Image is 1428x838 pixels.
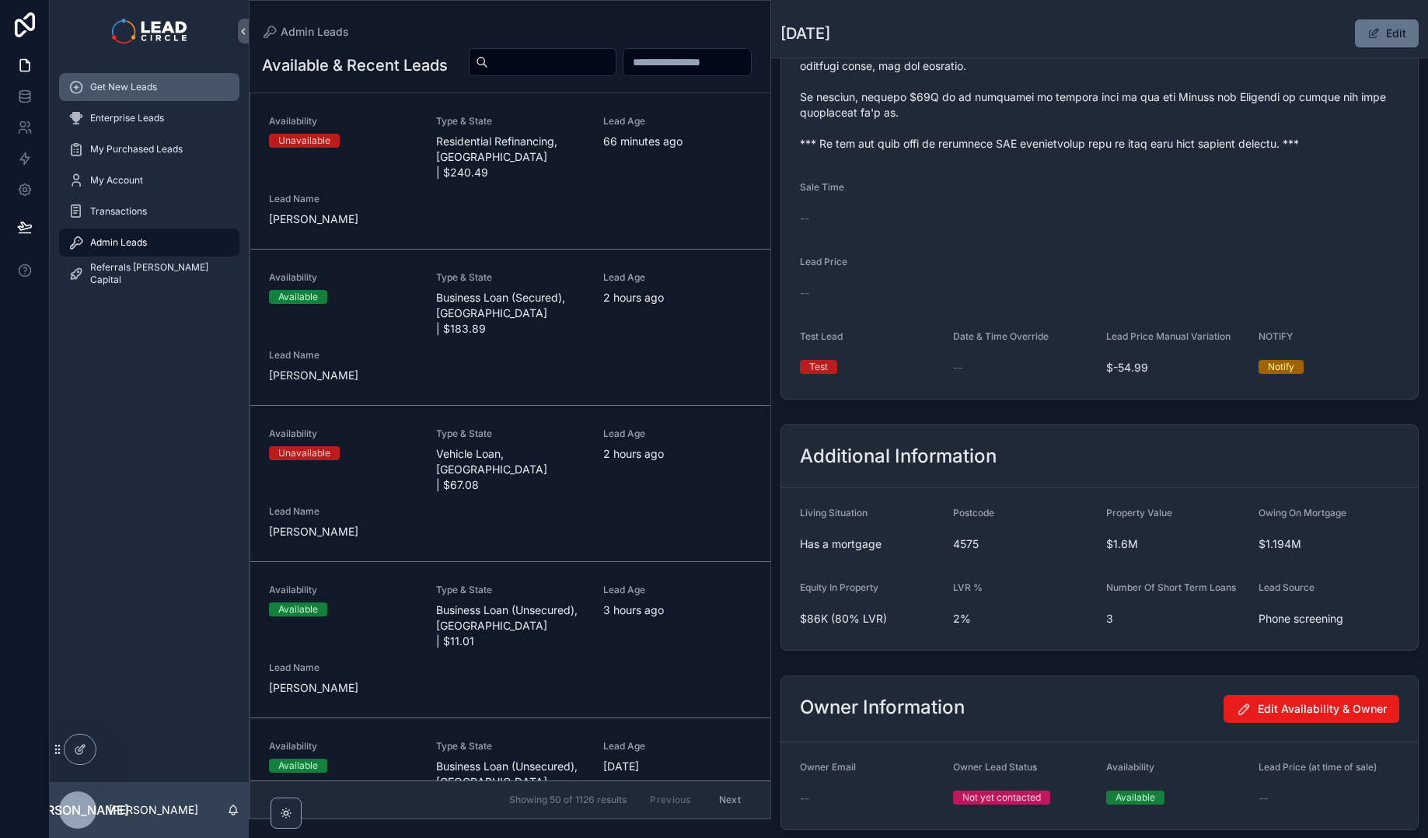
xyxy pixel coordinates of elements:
[269,115,417,127] span: Availability
[250,93,770,249] a: AvailabilityUnavailableType & StateResidential Refinancing, [GEOGRAPHIC_DATA] | $240.49Lead Age66...
[269,193,417,205] span: Lead Name
[90,236,147,249] span: Admin Leads
[436,446,585,493] span: Vehicle Loan, [GEOGRAPHIC_DATA] | $67.08
[603,115,752,127] span: Lead Age
[90,205,147,218] span: Transactions
[1268,360,1294,374] div: Notify
[603,271,752,284] span: Lead Age
[953,761,1037,773] span: Owner Lead Status
[90,112,164,124] span: Enterprise Leads
[250,249,770,405] a: AvailabilityAvailableType & StateBusiness Loan (Secured), [GEOGRAPHIC_DATA] | $183.89Lead Age2 ho...
[269,271,417,284] span: Availability
[1259,330,1293,342] span: NOTIFY
[59,260,239,288] a: Referrals [PERSON_NAME] Capital
[269,584,417,596] span: Availability
[59,73,239,101] a: Get New Leads
[90,261,224,286] span: Referrals [PERSON_NAME] Capital
[800,285,809,301] span: --
[1106,330,1231,342] span: Lead Price Manual Variation
[800,581,878,593] span: Equity In Property
[59,104,239,132] a: Enterprise Leads
[780,23,830,44] h1: [DATE]
[800,256,847,267] span: Lead Price
[109,802,198,818] p: [PERSON_NAME]
[1106,761,1154,773] span: Availability
[953,581,983,593] span: LVR %
[59,166,239,194] a: My Account
[603,740,752,752] span: Lead Age
[1259,611,1399,627] span: Phone screening
[1259,536,1399,552] span: $1.194M
[1258,701,1387,717] span: Edit Availability & Owner
[603,134,752,149] span: 66 minutes ago
[250,561,770,718] a: AvailabilityAvailableType & StateBusiness Loan (Unsecured), [GEOGRAPHIC_DATA] | $11.01Lead Age3 h...
[800,536,941,552] span: Has a mortgage
[1259,581,1315,593] span: Lead Source
[603,446,752,462] span: 2 hours ago
[603,290,752,306] span: 2 hours ago
[269,505,417,518] span: Lead Name
[59,229,239,257] a: Admin Leads
[269,524,417,539] span: [PERSON_NAME]
[436,115,585,127] span: Type & State
[1106,581,1236,593] span: Number Of Short Term Loans
[800,611,941,627] span: $86K (80% LVR)
[436,134,585,180] span: Residential Refinancing, [GEOGRAPHIC_DATA] | $240.49
[603,584,752,596] span: Lead Age
[809,360,828,374] div: Test
[436,584,585,596] span: Type & State
[1259,507,1346,519] span: Owing On Mortgage
[269,349,417,361] span: Lead Name
[262,54,448,76] h1: Available & Recent Leads
[436,740,585,752] span: Type & State
[1106,360,1247,375] span: $-54.99
[953,330,1049,342] span: Date & Time Override
[269,740,417,752] span: Availability
[1106,611,1247,627] span: 3
[1355,19,1419,47] button: Edit
[1116,791,1155,805] div: Available
[1106,507,1172,519] span: Property Value
[278,134,330,148] div: Unavailable
[269,680,417,696] span: [PERSON_NAME]
[278,446,330,460] div: Unavailable
[90,143,183,155] span: My Purchased Leads
[1259,791,1268,806] span: --
[112,19,186,44] img: App logo
[90,81,157,93] span: Get New Leads
[269,662,417,674] span: Lead Name
[800,791,809,806] span: --
[800,211,809,226] span: --
[26,801,129,819] span: [PERSON_NAME]
[603,759,752,774] span: [DATE]
[800,330,843,342] span: Test Lead
[953,507,994,519] span: Postcode
[800,695,965,720] h2: Owner Information
[50,62,249,308] div: scrollable content
[436,602,585,649] span: Business Loan (Unsecured), [GEOGRAPHIC_DATA] | $11.01
[278,759,318,773] div: Available
[509,794,627,806] span: Showing 50 of 1126 results
[953,611,1094,627] span: 2%
[962,791,1041,805] div: Not yet contacted
[708,787,752,812] button: Next
[953,360,962,375] span: --
[800,444,997,469] h2: Additional Information
[1224,695,1399,723] button: Edit Availability & Owner
[269,428,417,440] span: Availability
[603,428,752,440] span: Lead Age
[436,428,585,440] span: Type & State
[59,135,239,163] a: My Purchased Leads
[269,368,417,383] span: [PERSON_NAME]
[262,24,349,40] a: Admin Leads
[436,271,585,284] span: Type & State
[278,602,318,616] div: Available
[800,761,856,773] span: Owner Email
[953,536,1094,552] span: 4575
[603,602,752,618] span: 3 hours ago
[436,290,585,337] span: Business Loan (Secured), [GEOGRAPHIC_DATA] | $183.89
[59,197,239,225] a: Transactions
[1106,536,1247,552] span: $1.6M
[269,211,417,227] span: [PERSON_NAME]
[281,24,349,40] span: Admin Leads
